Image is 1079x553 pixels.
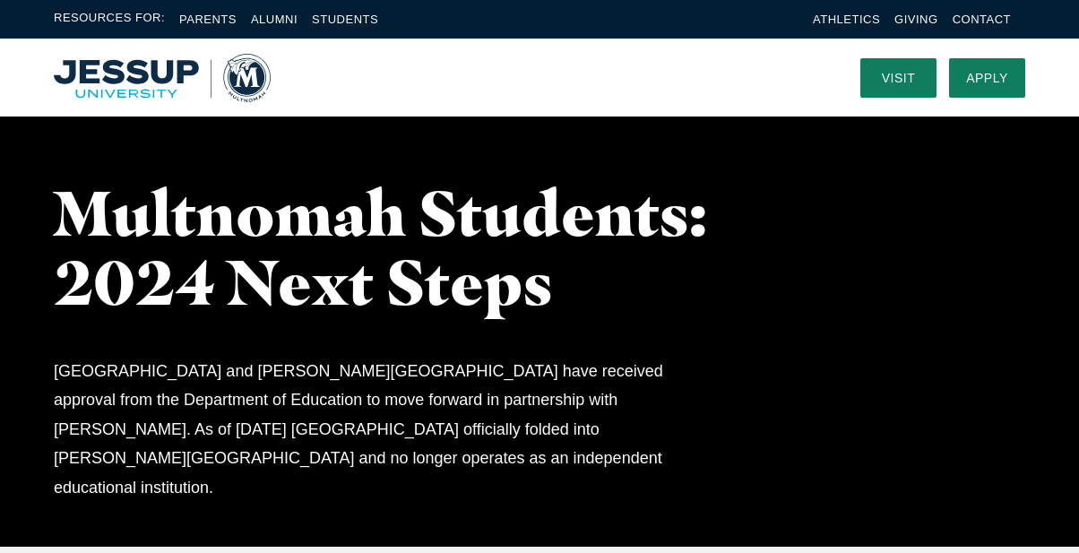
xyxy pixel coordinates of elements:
a: Athletics [813,13,880,26]
span: Resources For: [54,9,165,30]
img: Multnomah University Logo [54,54,271,102]
a: Alumni [251,13,298,26]
a: Parents [179,13,237,26]
a: Giving [894,13,938,26]
p: [GEOGRAPHIC_DATA] and [PERSON_NAME][GEOGRAPHIC_DATA] have received approval from the Department o... [54,357,702,502]
a: Students [312,13,378,26]
a: Visit [860,58,937,98]
a: Apply [949,58,1025,98]
h1: Multnomah Students: 2024 Next Steps [54,178,729,316]
a: Home [54,54,271,102]
a: Contact [953,13,1011,26]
